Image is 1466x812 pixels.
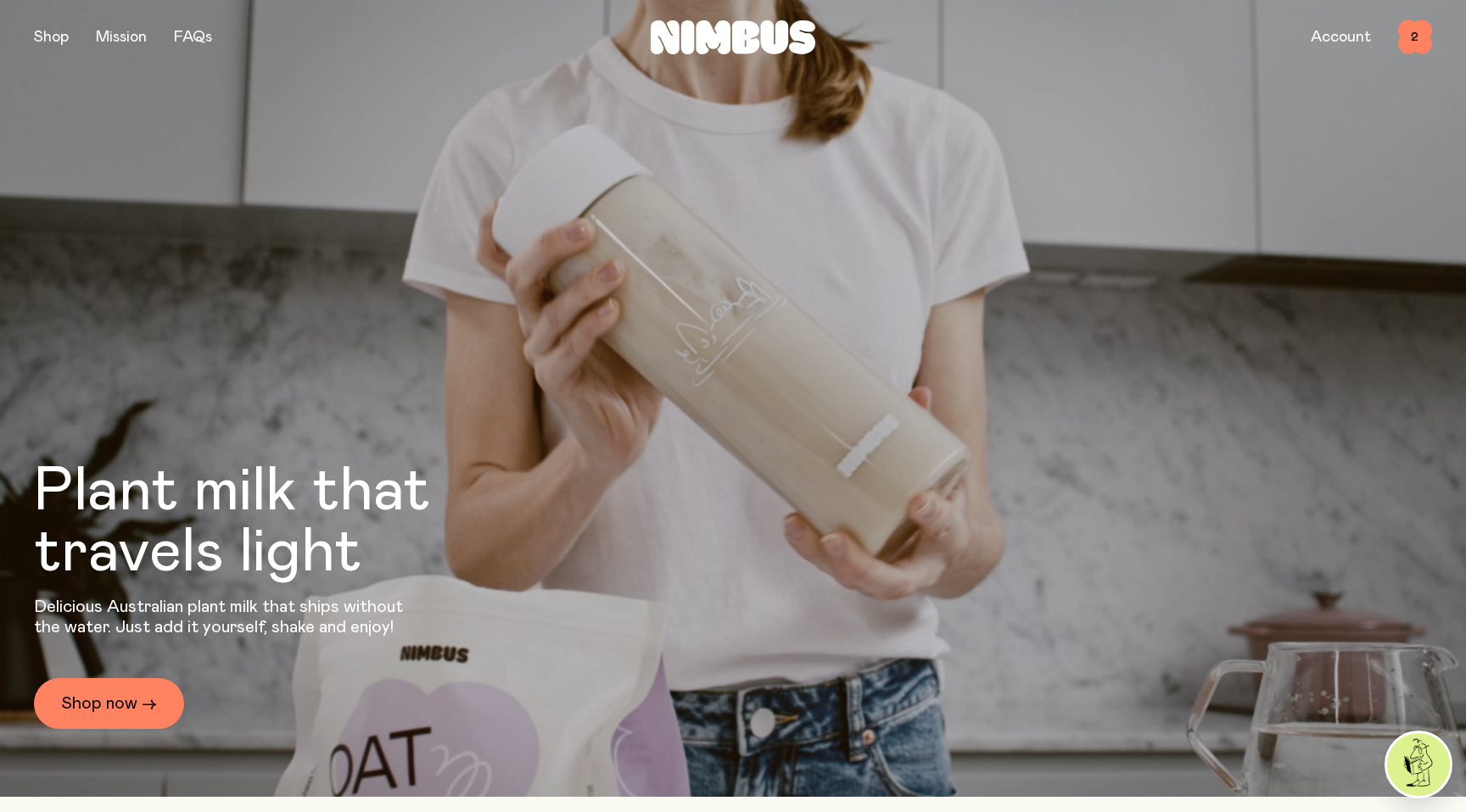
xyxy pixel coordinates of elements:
[96,30,147,45] a: Mission
[34,461,523,583] h1: Plant milk that travels light
[1387,733,1450,796] img: agent
[34,678,184,729] a: Shop now →
[34,597,414,637] p: Delicious Australian plant milk that ships without the water. Just add it yourself, shake and enjoy!
[174,30,212,45] a: FAQs
[1398,20,1432,54] button: 2
[1311,30,1371,45] a: Account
